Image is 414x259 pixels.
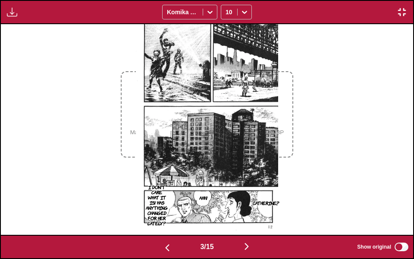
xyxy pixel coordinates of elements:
p: I don't care what it is! Has anything changed for her lately? [144,183,170,227]
img: Next page [241,241,252,252]
img: Download translated images [7,7,17,17]
p: Catherine...? [251,199,281,207]
input: Show original [395,243,408,251]
img: Previous page [162,243,172,253]
span: 3 / 15 [200,243,213,251]
span: Show original [357,244,391,250]
img: Manga Panel [136,24,278,235]
p: Ahh! [198,193,209,202]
